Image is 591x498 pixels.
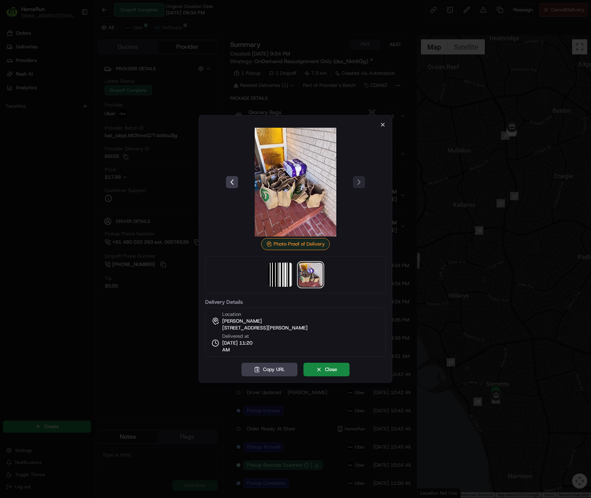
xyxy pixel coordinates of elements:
label: Delivery Details [205,299,386,305]
div: Photo Proof of Delivery [261,238,330,250]
span: [PERSON_NAME] [222,318,262,325]
span: Location [222,311,241,318]
button: Copy URL [241,363,297,376]
span: Delivered at [222,333,257,340]
img: photo_proof_of_delivery image [299,263,323,287]
span: [DATE] 11:20 AM [222,340,257,353]
button: Close [303,363,350,376]
span: [STREET_ADDRESS][PERSON_NAME] [222,325,308,331]
img: barcode_scan_on_pickup image [268,263,292,287]
img: photo_proof_of_delivery image [241,128,350,237]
